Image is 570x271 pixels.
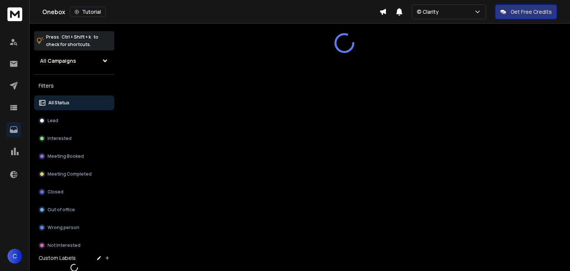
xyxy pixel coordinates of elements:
button: All Status [34,95,114,110]
button: Interested [34,131,114,146]
button: All Campaigns [34,53,114,68]
button: Meeting Completed [34,167,114,182]
p: Interested [47,135,72,141]
p: Not Interested [47,242,81,248]
p: © Clarity [417,8,442,16]
button: C [7,249,22,264]
h1: All Campaigns [40,57,76,65]
button: Closed [34,185,114,199]
button: Lead [34,113,114,128]
p: Out of office [47,207,75,213]
p: Lead [47,118,58,124]
button: Out of office [34,202,114,217]
h3: Custom Labels [39,254,76,262]
button: Not Interested [34,238,114,253]
p: Get Free Credits [511,8,552,16]
div: Onebox [42,7,379,17]
button: Get Free Credits [495,4,557,19]
button: Tutorial [70,7,106,17]
p: Wrong person [47,225,79,231]
p: Meeting Completed [47,171,92,177]
p: Press to check for shortcuts. [46,33,98,48]
span: Ctrl + Shift + k [60,33,92,41]
h3: Filters [34,81,114,91]
p: Meeting Booked [47,153,84,159]
p: Closed [47,189,63,195]
button: Meeting Booked [34,149,114,164]
p: All Status [48,100,69,106]
button: Wrong person [34,220,114,235]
